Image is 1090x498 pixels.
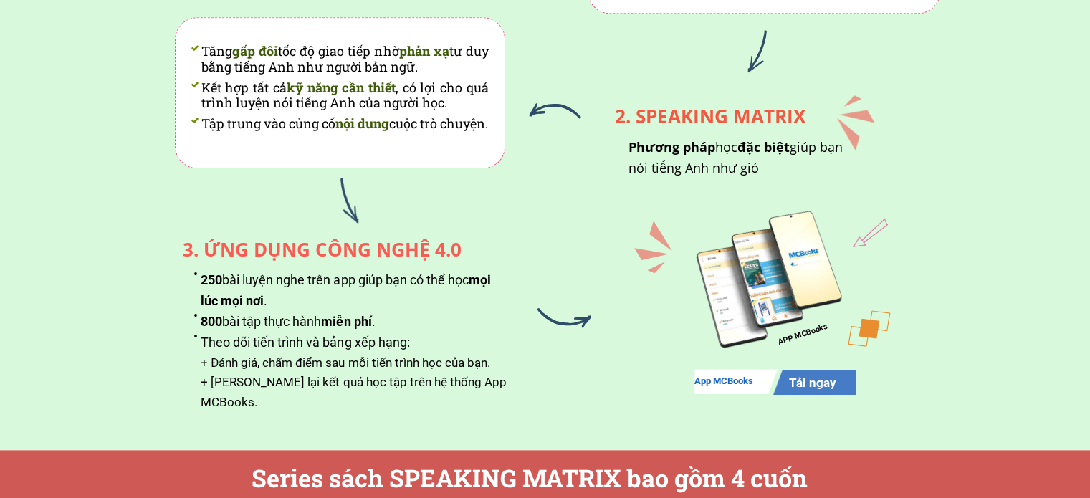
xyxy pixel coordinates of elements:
span: đặc biệt [737,138,790,155]
div: 2. SPEAKING MATRIX [603,105,805,128]
div: 3. ỨNG DỤNG CÔNG NGHỆ 4.0 [153,239,462,261]
li: Theo dõi tiến trình và bảng xếp hạng: [193,332,505,353]
div: học giúp bạn nói tiếng Anh như gió [628,137,843,178]
li: Tập trung vào củng cố cuộc trò chuyện. [191,116,489,132]
span: phản xạ [398,42,449,59]
div: + Đánh giá, chấm điểm sau mỗi tiến trình học của bạn. + [PERSON_NAME] lại kết quả học tập trên hệ... [201,353,538,431]
span: 800 [201,314,222,329]
li: bài luyện nghe trên app giúp bạn có thể học . [193,270,505,312]
span: 250 [201,272,222,287]
li: Tăng tốc độ giao tiếp nhờ tư duy bằng tiếng Anh như người bản ngữ. [191,44,489,80]
h3: App MCBooks [694,374,797,389]
li: Kết hợp tất cả , có lợi cho quá trình luyện nói tiếng Anh của người học. [191,80,489,116]
span: nội dung [335,115,389,132]
h3: Tải ngay [788,373,891,393]
span: gấp đôi [232,42,278,59]
span: mọi lúc mọi nơi [201,272,490,308]
li: bài tập thực hành . [193,312,505,332]
span: Phương pháp [628,138,715,155]
span: kỹ năng cần thiết [287,79,396,96]
span: miễn phí [321,314,371,329]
